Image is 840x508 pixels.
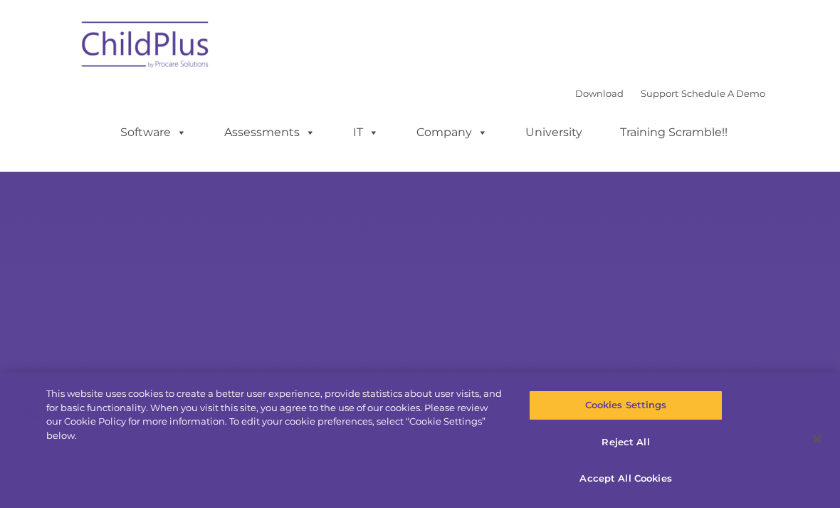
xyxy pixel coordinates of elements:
[46,387,504,442] div: This website uses cookies to create a better user experience, provide statistics about user visit...
[529,427,722,457] button: Reject All
[106,118,201,147] a: Software
[75,11,217,83] img: ChildPlus by Procare Solutions
[511,118,597,147] a: University
[575,88,765,99] font: |
[681,88,765,99] a: Schedule A Demo
[802,423,833,455] button: Close
[210,118,330,147] a: Assessments
[402,118,502,147] a: Company
[529,390,722,420] button: Cookies Settings
[529,464,722,494] button: Accept All Cookies
[641,88,678,99] a: Support
[575,88,624,99] a: Download
[606,118,742,147] a: Training Scramble!!
[339,118,393,147] a: IT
